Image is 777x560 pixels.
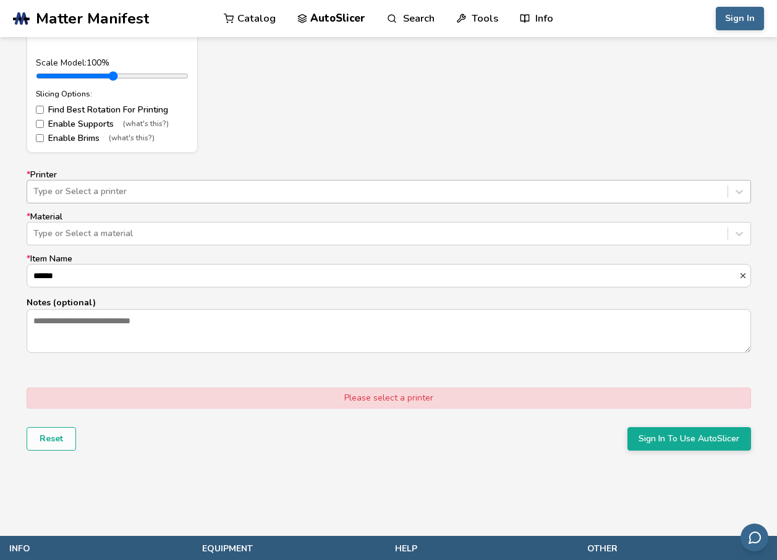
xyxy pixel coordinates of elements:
p: equipment [202,542,383,555]
input: *Item Name [27,265,739,287]
p: info [9,542,190,555]
button: Sign In To Use AutoSlicer [627,427,751,451]
label: Material [27,212,751,245]
button: Reset [27,427,76,451]
p: Notes (optional) [27,296,751,309]
button: Send feedback via email [741,524,768,551]
p: help [395,542,575,555]
label: Find Best Rotation For Printing [36,105,189,115]
label: Enable Supports [36,119,189,129]
div: Please select a printer [27,388,751,409]
span: (what's this?) [109,134,155,143]
div: File Size: 0.09MB [36,31,189,40]
span: Matter Manifest [36,10,149,27]
div: Scale Model: 100 % [36,58,189,68]
input: *MaterialType or Select a material [33,229,36,239]
input: Find Best Rotation For Printing [36,106,44,114]
label: Item Name [27,254,751,287]
input: Enable Supports(what's this?) [36,120,44,128]
input: *PrinterType or Select a printer [33,187,36,197]
span: (what's this?) [123,120,169,129]
p: other [587,542,768,555]
label: Enable Brims [36,134,189,143]
textarea: Notes (optional) [27,310,750,352]
label: Printer [27,170,751,203]
input: Enable Brims(what's this?) [36,134,44,142]
div: Slicing Options: [36,90,189,98]
button: Sign In [716,7,764,30]
button: *Item Name [739,271,750,280]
